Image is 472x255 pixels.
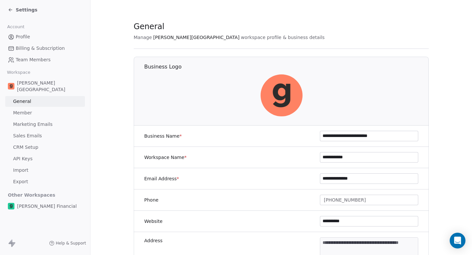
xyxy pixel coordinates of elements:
span: Member [13,109,32,116]
a: Export [5,176,85,187]
a: Marketing Emails [5,119,85,130]
span: General [134,22,165,31]
span: workspace profile & business details [241,34,325,41]
label: Business Name [144,133,182,139]
span: Export [13,178,28,185]
a: Member [5,108,85,118]
span: Workspace [4,68,33,77]
span: Team Members [16,56,50,63]
img: Goela%20Fin%20Logos%20(4).png [8,203,14,209]
span: Help & Support [56,241,86,246]
span: Import [13,167,28,174]
span: Sales Emails [13,132,42,139]
span: API Keys [13,155,32,162]
h1: Business Logo [144,63,429,70]
button: [PHONE_NUMBER] [320,195,418,205]
span: [PERSON_NAME] Financial [17,203,77,209]
label: Website [144,218,163,225]
label: Workspace Name [144,154,187,161]
a: API Keys [5,153,85,164]
a: Help & Support [49,241,86,246]
a: Settings [8,7,37,13]
img: Goela%20School%20Logos%20(4).png [260,74,302,116]
span: Other Workspaces [5,190,58,200]
img: Goela%20School%20Logos%20(4).png [8,83,14,89]
label: Address [144,237,163,244]
a: General [5,96,85,107]
a: Sales Emails [5,130,85,141]
span: CRM Setup [13,144,38,151]
div: Open Intercom Messenger [450,233,465,248]
a: Team Members [5,54,85,65]
span: General [13,98,31,105]
a: Profile [5,31,85,42]
span: [PHONE_NUMBER] [324,197,366,204]
a: CRM Setup [5,142,85,153]
span: Profile [16,33,30,40]
span: Manage [134,34,152,41]
span: Account [4,22,27,32]
a: Billing & Subscription [5,43,85,54]
a: Import [5,165,85,176]
span: [PERSON_NAME][GEOGRAPHIC_DATA] [153,34,239,41]
span: Settings [16,7,37,13]
span: Marketing Emails [13,121,52,128]
label: Email Address [144,175,179,182]
span: Billing & Subscription [16,45,65,52]
label: Phone [144,197,158,203]
span: [PERSON_NAME][GEOGRAPHIC_DATA] [17,80,82,93]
